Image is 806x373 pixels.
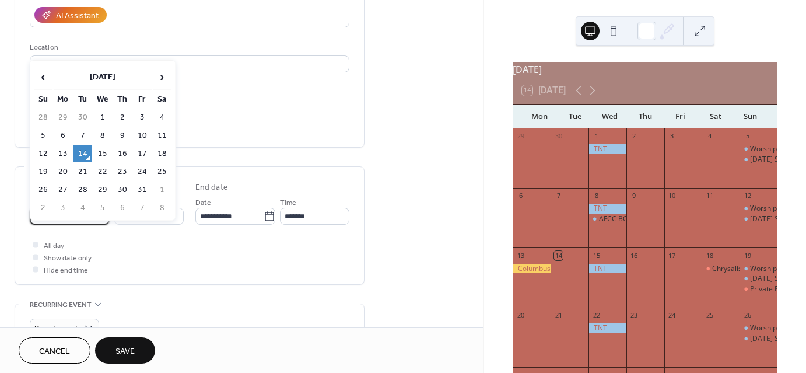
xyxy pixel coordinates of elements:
[740,155,777,165] div: Sunday School
[153,109,171,126] td: 4
[54,182,72,198] td: 27
[133,163,152,180] td: 24
[743,191,752,200] div: 12
[668,251,677,260] div: 17
[56,10,99,22] div: AI Assistant
[588,204,626,214] div: TNT
[733,105,768,128] div: Sun
[73,200,92,217] td: 4
[630,311,639,320] div: 23
[34,163,52,180] td: 19
[592,132,601,141] div: 1
[516,191,525,200] div: 6
[153,163,171,180] td: 25
[54,145,72,162] td: 13
[750,214,796,224] div: [DATE] School
[34,65,52,89] span: ‹
[588,214,626,224] div: AFCC BOARD MEETING
[599,214,675,224] div: AFCC BOARD MEETING
[705,311,714,320] div: 25
[73,163,92,180] td: 21
[554,191,563,200] div: 7
[73,145,92,162] td: 14
[750,155,796,165] div: [DATE] School
[743,311,752,320] div: 26
[34,200,52,217] td: 2
[34,182,52,198] td: 26
[750,274,796,284] div: [DATE] School
[630,191,639,200] div: 9
[557,105,592,128] div: Tue
[630,132,639,141] div: 2
[73,109,92,126] td: 30
[705,132,714,141] div: 4
[195,197,211,209] span: Date
[740,214,777,224] div: Sunday School
[95,337,155,364] button: Save
[54,109,72,126] td: 29
[740,144,777,154] div: Worship@AFCC!
[44,240,64,252] span: All day
[705,251,714,260] div: 18
[30,41,347,54] div: Location
[34,109,52,126] td: 28
[153,65,171,89] span: ›
[588,144,626,154] div: TNT
[133,109,152,126] td: 3
[698,105,733,128] div: Sat
[630,251,639,260] div: 16
[522,105,557,128] div: Mon
[133,127,152,144] td: 10
[516,132,525,141] div: 29
[740,284,777,294] div: Private Event - Fellowship Hall
[113,182,132,198] td: 30
[54,91,72,108] th: Mo
[39,346,70,358] span: Cancel
[54,163,72,180] td: 20
[93,145,112,162] td: 15
[54,65,152,90] th: [DATE]
[554,132,563,141] div: 30
[740,274,777,284] div: Sunday School
[628,105,663,128] div: Thu
[513,264,551,274] div: Columbus Day
[34,91,52,108] th: Su
[743,132,752,141] div: 5
[702,264,740,274] div: Chrysalis
[513,62,777,76] div: [DATE]
[750,204,803,214] div: Worship@AFCC!
[93,91,112,108] th: We
[133,145,152,162] td: 17
[153,145,171,162] td: 18
[34,127,52,144] td: 5
[588,323,626,333] div: TNT
[19,337,90,364] button: Cancel
[195,182,228,194] div: End date
[740,204,777,214] div: Worship@AFCC!
[668,191,677,200] div: 10
[750,144,803,154] div: Worship@AFCC!
[93,109,112,126] td: 1
[93,163,112,180] td: 22
[153,182,171,198] td: 1
[113,200,132,217] td: 6
[34,7,107,23] button: AI Assistant
[743,251,752,260] div: 19
[516,311,525,320] div: 20
[93,127,112,144] td: 8
[588,264,626,274] div: TNT
[44,264,88,277] span: Hide end time
[153,200,171,217] td: 8
[93,182,112,198] td: 29
[34,145,52,162] td: 12
[592,311,601,320] div: 22
[740,264,777,274] div: Worship@AFCC!
[73,127,92,144] td: 7
[73,91,92,108] th: Tu
[54,200,72,217] td: 3
[554,311,563,320] div: 21
[593,105,628,128] div: Wed
[750,334,796,344] div: [DATE] School
[113,163,132,180] td: 23
[712,264,742,274] div: Chrysalis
